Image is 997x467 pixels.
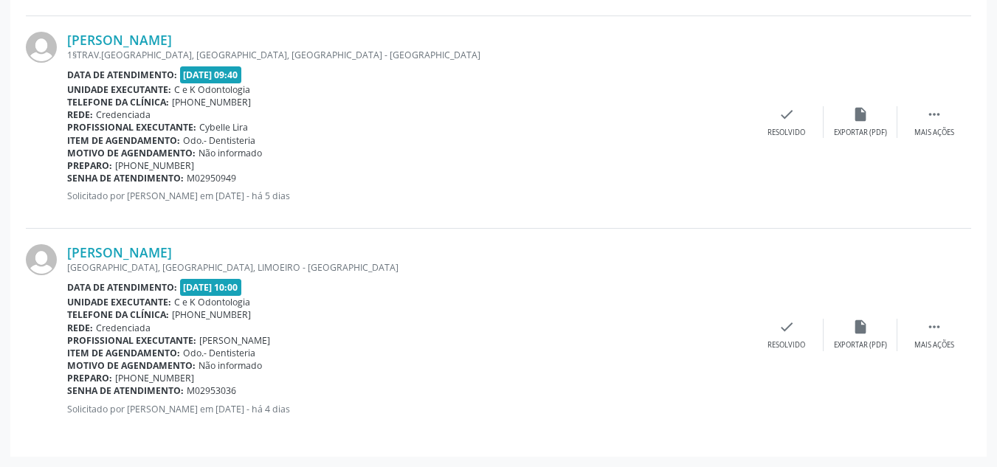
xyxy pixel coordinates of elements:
[199,334,270,347] span: [PERSON_NAME]
[172,96,251,108] span: [PHONE_NUMBER]
[187,384,236,397] span: M02953036
[914,340,954,350] div: Mais ações
[852,106,869,122] i: insert_drive_file
[67,159,112,172] b: Preparo:
[926,319,942,335] i: 
[67,96,169,108] b: Telefone da clínica:
[67,121,196,134] b: Profissional executante:
[174,296,250,308] span: C e K Odontologia
[96,108,151,121] span: Credenciada
[67,108,93,121] b: Rede:
[67,334,196,347] b: Profissional executante:
[926,106,942,122] i: 
[26,32,57,63] img: img
[67,190,750,202] p: Solicitado por [PERSON_NAME] em [DATE] - há 5 dias
[199,147,262,159] span: Não informado
[67,69,177,81] b: Data de atendimento:
[67,372,112,384] b: Preparo:
[96,322,151,334] span: Credenciada
[187,172,236,184] span: M02950949
[67,261,750,274] div: [GEOGRAPHIC_DATA], [GEOGRAPHIC_DATA], LIMOEIRO - [GEOGRAPHIC_DATA]
[67,403,750,415] p: Solicitado por [PERSON_NAME] em [DATE] - há 4 dias
[67,244,172,260] a: [PERSON_NAME]
[767,128,805,138] div: Resolvido
[852,319,869,335] i: insert_drive_file
[67,359,196,372] b: Motivo de agendamento:
[779,319,795,335] i: check
[174,83,250,96] span: C e K Odontologia
[67,384,184,397] b: Senha de atendimento:
[183,347,255,359] span: Odo.- Dentisteria
[67,347,180,359] b: Item de agendamento:
[183,134,255,147] span: Odo.- Dentisteria
[115,159,194,172] span: [PHONE_NUMBER]
[67,49,750,61] div: 1§TRAV.[GEOGRAPHIC_DATA], [GEOGRAPHIC_DATA], [GEOGRAPHIC_DATA] - [GEOGRAPHIC_DATA]
[67,308,169,321] b: Telefone da clínica:
[67,83,171,96] b: Unidade executante:
[779,106,795,122] i: check
[67,296,171,308] b: Unidade executante:
[67,134,180,147] b: Item de agendamento:
[834,128,887,138] div: Exportar (PDF)
[67,172,184,184] b: Senha de atendimento:
[180,279,242,296] span: [DATE] 10:00
[172,308,251,321] span: [PHONE_NUMBER]
[767,340,805,350] div: Resolvido
[180,66,242,83] span: [DATE] 09:40
[199,121,248,134] span: Cybelle Lira
[67,32,172,48] a: [PERSON_NAME]
[67,147,196,159] b: Motivo de agendamento:
[26,244,57,275] img: img
[67,322,93,334] b: Rede:
[199,359,262,372] span: Não informado
[834,340,887,350] div: Exportar (PDF)
[115,372,194,384] span: [PHONE_NUMBER]
[67,281,177,294] b: Data de atendimento:
[914,128,954,138] div: Mais ações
